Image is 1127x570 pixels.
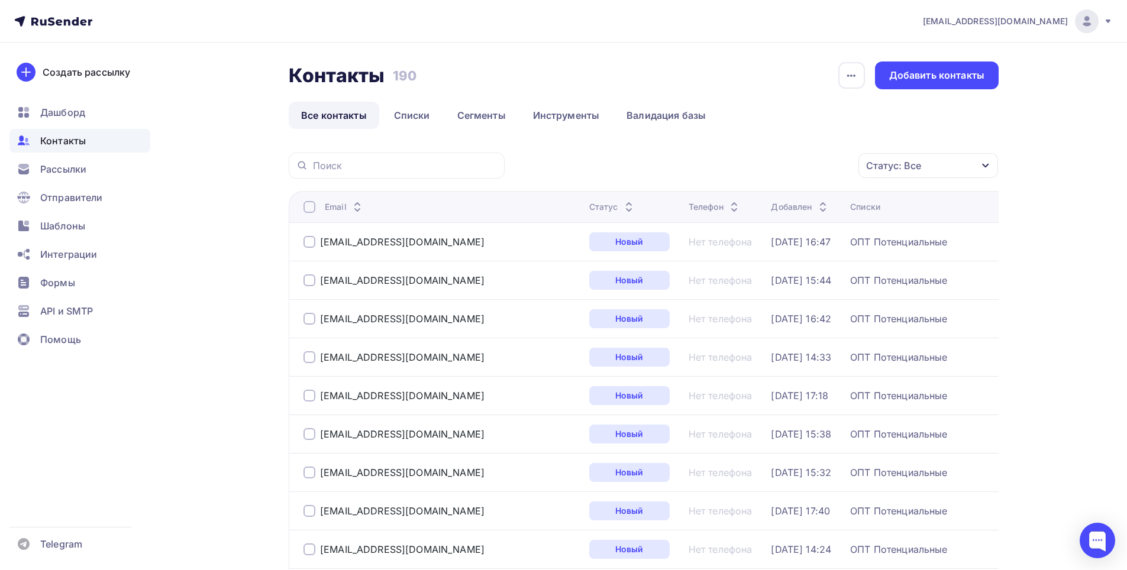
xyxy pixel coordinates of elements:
a: [EMAIL_ADDRESS][DOMAIN_NAME] [320,313,485,325]
a: Нет телефона [689,274,753,286]
a: [DATE] 15:32 [771,467,831,478]
div: Списки [850,201,880,213]
a: ОПТ Потенциальные [850,428,947,440]
a: Новый [589,425,670,443]
a: ОПТ Потенциальные [850,390,947,401]
a: Контакты [9,129,150,153]
div: Создать рассылку [43,65,130,79]
a: [DATE] 17:18 [771,390,828,401]
div: Добавить контакты [889,69,984,82]
span: Шаблоны [40,219,85,233]
span: Рассылки [40,162,86,176]
a: [DATE] 16:47 [771,236,831,248]
div: Нет телефона [689,236,753,248]
a: [DATE] 16:42 [771,313,831,325]
a: Новый [589,463,670,482]
a: ОПТ Потенциальные [850,236,947,248]
a: Новый [589,348,670,367]
a: [EMAIL_ADDRESS][DOMAIN_NAME] [320,351,485,363]
div: [DATE] 14:33 [771,351,831,363]
a: [DATE] 17:40 [771,505,830,517]
a: Нет телефона [689,543,753,555]
a: Нет телефона [689,313,753,325]
a: [DATE] 14:24 [771,543,831,555]
div: Добавлен [771,201,829,213]
span: [EMAIL_ADDRESS][DOMAIN_NAME] [923,15,1068,27]
a: Нет телефона [689,467,753,478]
a: Списки [382,102,443,129]
a: Нет телефона [689,390,753,401]
a: ОПТ Потенциальные [850,274,947,286]
a: Рассылки [9,157,150,181]
span: API и SMTP [40,304,93,318]
a: Формы [9,271,150,294]
a: ОПТ Потенциальные [850,313,947,325]
div: Телефон [689,201,741,213]
a: [EMAIL_ADDRESS][DOMAIN_NAME] [320,505,485,517]
a: Нет телефона [689,505,753,517]
a: ОПТ Потенциальные [850,543,947,555]
div: ОПТ Потенциальные [850,505,947,517]
a: Новый [589,386,670,405]
div: [EMAIL_ADDRESS][DOMAIN_NAME] [320,543,485,555]
input: Поиск [313,159,498,172]
a: Нет телефона [689,351,753,363]
a: [EMAIL_ADDRESS][DOMAIN_NAME] [320,428,485,440]
a: Все контакты [289,102,379,129]
a: [EMAIL_ADDRESS][DOMAIN_NAME] [320,274,485,286]
a: Новый [589,271,670,290]
a: [EMAIL_ADDRESS][DOMAIN_NAME] [320,467,485,478]
h3: 190 [393,67,416,84]
a: Новый [589,232,670,251]
div: Новый [589,309,670,328]
a: [DATE] 15:44 [771,274,831,286]
span: Формы [40,276,75,290]
a: Сегменты [445,102,518,129]
a: Инструменты [521,102,612,129]
span: Отправители [40,190,103,205]
a: [EMAIL_ADDRESS][DOMAIN_NAME] [320,390,485,401]
a: [EMAIL_ADDRESS][DOMAIN_NAME] [320,236,485,248]
a: ОПТ Потенциальные [850,351,947,363]
h2: Контакты [289,64,385,88]
a: Шаблоны [9,214,150,238]
a: Дашборд [9,101,150,124]
span: Дашборд [40,105,85,119]
a: Нет телефона [689,428,753,440]
span: Интеграции [40,247,97,261]
a: Валидация базы [614,102,718,129]
span: Telegram [40,537,82,551]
